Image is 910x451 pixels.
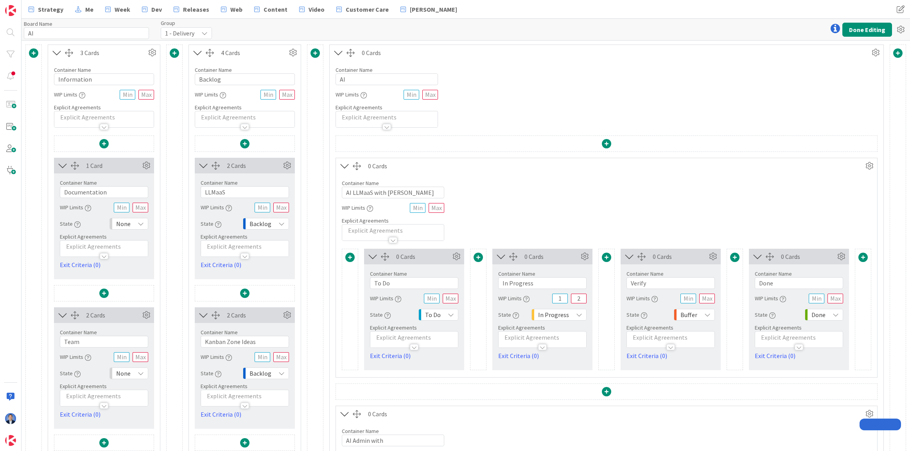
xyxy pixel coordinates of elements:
[429,203,444,213] input: Max
[273,203,289,212] input: Max
[80,48,146,57] div: 3 Cards
[85,5,93,14] span: Me
[60,366,81,380] div: State
[626,351,715,360] a: Exit Criteria (0)
[201,336,289,348] input: Add container name...
[201,217,221,231] div: State
[336,66,373,73] label: Container Name
[396,2,462,16] a: [PERSON_NAME]
[498,270,535,277] label: Container Name
[60,179,97,186] label: Container Name
[425,309,441,320] span: To Do
[227,310,281,320] div: 2 Cards
[114,203,129,212] input: Min
[60,329,97,336] label: Container Name
[443,294,458,303] input: Max
[699,294,715,303] input: Max
[60,186,148,198] input: Add container name...
[60,200,91,214] div: WIP Limits
[54,66,91,73] label: Container Name
[116,218,131,229] span: None
[842,23,892,37] button: Done Editing
[332,2,393,16] a: Customer Care
[498,277,587,289] input: Add container name...
[370,351,458,360] a: Exit Criteria (0)
[54,87,85,102] div: WIP Limits
[114,352,129,362] input: Min
[249,368,271,379] span: Backlog
[138,90,154,100] input: Max
[342,435,444,446] input: Add container name...
[60,260,148,269] a: Exit Criteria (0)
[809,294,824,303] input: Min
[755,351,843,360] a: Exit Criteria (0)
[151,5,162,14] span: Dev
[342,180,379,187] label: Container Name
[195,87,226,102] div: WIP Limits
[60,233,107,240] span: Explicit Agreements
[370,277,458,289] input: Add container name...
[24,2,68,16] a: Strategy
[230,5,242,14] span: Web
[342,428,379,435] label: Container Name
[422,90,438,100] input: Max
[342,201,373,215] div: WIP Limits
[255,352,270,362] input: Min
[264,5,287,14] span: Content
[552,294,568,303] input: Min
[370,324,417,331] span: Explicit Agreements
[201,383,248,390] span: Explicit Agreements
[120,90,135,100] input: Min
[273,352,289,362] input: Max
[498,324,545,331] span: Explicit Agreements
[195,104,242,111] span: Explicit Agreements
[221,48,287,57] div: 4 Cards
[201,260,289,269] a: Exit Criteria (0)
[86,161,140,170] div: 1 Card
[626,277,715,289] input: Add container name...
[115,5,130,14] span: Week
[538,309,569,320] span: In Progress
[309,5,325,14] span: Video
[216,2,247,16] a: Web
[195,73,295,85] input: Add container name...
[342,187,444,198] input: Add container name...
[626,270,664,277] label: Container Name
[169,2,214,16] a: Releases
[201,233,248,240] span: Explicit Agreements
[626,308,647,322] div: State
[370,308,391,322] div: State
[370,291,401,305] div: WIP Limits
[571,294,587,303] input: Max
[368,409,863,419] div: 0 Cards
[201,350,232,364] div: WIP Limits
[60,383,107,390] span: Explicit Agreements
[60,336,148,348] input: Add container name...
[54,104,101,111] span: Explicit Agreements
[260,90,276,100] input: Min
[101,2,135,16] a: Week
[137,2,167,16] a: Dev
[70,2,98,16] a: Me
[201,366,221,380] div: State
[396,252,451,261] div: 0 Cards
[370,270,407,277] label: Container Name
[279,90,295,100] input: Max
[255,203,270,212] input: Min
[680,294,696,303] input: Min
[195,66,232,73] label: Container Name
[336,73,438,85] input: Add container name...
[201,179,238,186] label: Container Name
[410,203,425,213] input: Min
[294,2,329,16] a: Video
[249,2,292,16] a: Content
[60,410,148,419] a: Exit Criteria (0)
[653,252,707,261] div: 0 Cards
[410,5,457,14] span: [PERSON_NAME]
[498,308,519,322] div: State
[424,294,440,303] input: Min
[755,308,775,322] div: State
[404,90,419,100] input: Min
[5,5,16,16] img: Visit kanbanzone.com
[680,309,697,320] span: Buffer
